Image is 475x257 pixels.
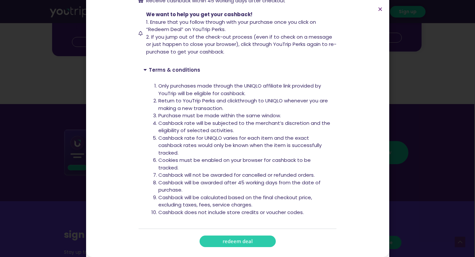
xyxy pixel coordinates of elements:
div: Terms & conditions [139,62,336,77]
div: Terms & conditions [139,77,336,229]
li: Return to YouTrip Perks and clickthrough to UNIQLO whenever you are making a new transaction. [158,97,332,112]
li: Cashback will not be awarded for cancelled or refunded orders. [158,171,332,179]
a: Close [378,7,383,12]
span: 2. If you jump out of the check-out process (even if to check on a message or just happen to clos... [146,33,336,55]
li: Cashback will be calculated based on the final checkout price, excluding taxes, fees, service cha... [158,194,332,209]
span: 1. Ensure that you follow through with your purchase once you click on “Redeem Deal” on YouTrip P... [146,18,316,33]
a: redeem deal [200,236,276,247]
li: Cashback will be awarded after 45 working days from the date of purchase. [158,179,332,194]
li: Only purchases made through the UNIQLO affiliate link provided by YouTrip will be eligible for ca... [158,82,332,97]
li: Cashback rate will be subjected to the merchant’s discretion and the eligibility of selected acti... [158,120,332,134]
a: Terms & conditions [149,66,200,73]
li: Cashback does not include store credits or voucher codes. [158,209,332,216]
span: We want to help you get your cashback! [146,11,252,18]
span: redeem deal [223,239,253,244]
li: Cashback rate for UNIQLO varies for each item and the exact cashback rates would only be known wh... [158,134,332,157]
li: Cookies must be enabled on your browser for cashback to be tracked. [158,157,332,171]
li: Purchase must be made within the same window. [158,112,332,120]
